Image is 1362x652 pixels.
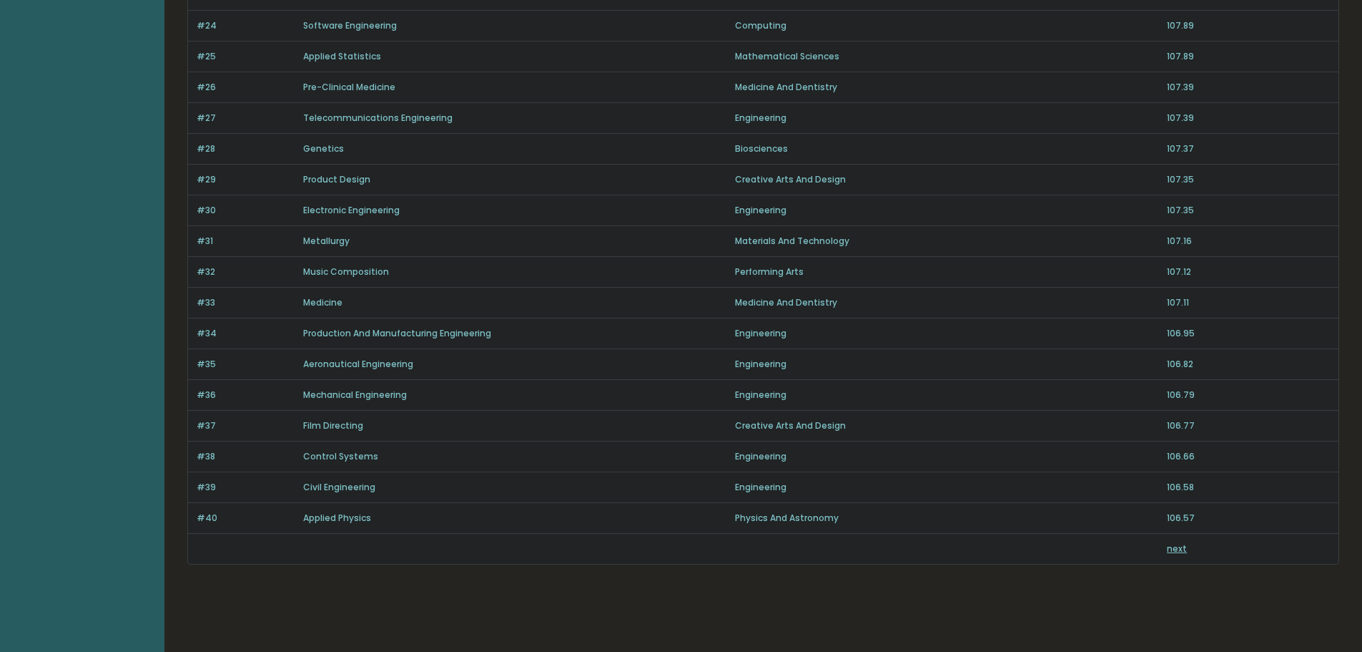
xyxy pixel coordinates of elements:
a: Civil Engineering [303,481,375,493]
p: Engineering [735,481,1158,494]
p: Engineering [735,112,1158,125]
p: 107.39 [1167,81,1330,94]
p: 106.77 [1167,419,1330,432]
p: #38 [197,450,295,463]
p: #40 [197,512,295,525]
p: #24 [197,19,295,32]
p: 107.89 [1167,50,1330,63]
a: Pre-Clinical Medicine [303,81,395,93]
p: 106.66 [1167,450,1330,463]
p: 107.37 [1167,142,1330,155]
p: 106.57 [1167,512,1330,525]
p: Engineering [735,358,1158,371]
p: Medicine And Dentistry [735,81,1158,94]
a: Music Composition [303,266,389,278]
a: Applied Statistics [303,50,381,62]
p: #29 [197,173,295,186]
p: #32 [197,266,295,278]
a: Genetics [303,142,344,155]
p: 106.79 [1167,389,1330,402]
p: Engineering [735,450,1158,463]
p: #30 [197,204,295,217]
a: Mechanical Engineering [303,389,407,401]
p: 107.35 [1167,204,1330,217]
p: Biosciences [735,142,1158,155]
p: #31 [197,235,295,248]
p: 107.89 [1167,19,1330,32]
p: #36 [197,389,295,402]
a: Medicine [303,296,342,308]
p: #33 [197,296,295,309]
p: #35 [197,358,295,371]
p: 107.16 [1167,235,1330,248]
p: 106.58 [1167,481,1330,494]
p: Engineering [735,389,1158,402]
a: Metallurgy [303,235,350,247]
p: Performing Arts [735,266,1158,278]
p: 106.82 [1167,358,1330,371]
p: #39 [197,481,295,494]
a: Aeronautical Engineering [303,358,413,370]
p: Engineering [735,204,1158,217]
p: Creative Arts And Design [735,173,1158,186]
p: Materials And Technology [735,235,1158,248]
a: Control Systems [303,450,378,462]
p: 107.39 [1167,112,1330,125]
p: Mathematical Sciences [735,50,1158,63]
p: Engineering [735,327,1158,340]
a: Software Engineering [303,19,397,31]
p: 106.95 [1167,327,1330,340]
p: Creative Arts And Design [735,419,1158,432]
p: Computing [735,19,1158,32]
p: #37 [197,419,295,432]
p: #34 [197,327,295,340]
p: 107.35 [1167,173,1330,186]
p: Physics And Astronomy [735,512,1158,525]
a: Electronic Engineering [303,204,400,216]
a: next [1167,542,1187,555]
a: Product Design [303,173,370,185]
p: 107.11 [1167,296,1330,309]
p: Medicine And Dentistry [735,296,1158,309]
a: Production And Manufacturing Engineering [303,327,491,339]
a: Film Directing [303,419,363,432]
a: Telecommunications Engineering [303,112,453,124]
p: #25 [197,50,295,63]
p: #28 [197,142,295,155]
p: 107.12 [1167,266,1330,278]
a: Applied Physics [303,512,371,524]
p: #27 [197,112,295,125]
p: #26 [197,81,295,94]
